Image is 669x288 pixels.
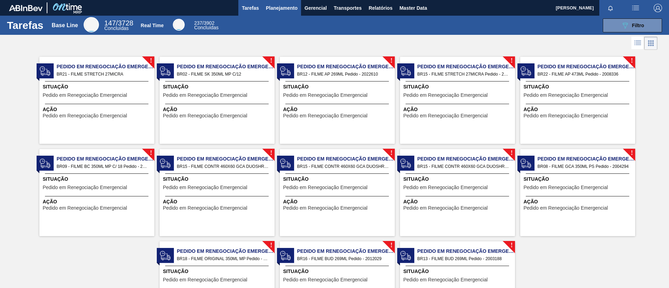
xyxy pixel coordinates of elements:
[270,58,272,63] span: !
[400,158,411,169] img: status
[632,23,644,28] span: Filtro
[524,106,633,113] span: Ação
[400,66,411,76] img: status
[599,3,622,13] button: Notificações
[524,185,608,190] span: Pedido em Renegociação Emergencial
[538,163,630,170] span: BR08 - FILME GCA 350ML PS Pedido - 2004294
[403,198,513,205] span: Ação
[194,20,214,26] span: / 3902
[403,176,513,183] span: Situação
[173,19,185,31] div: Real Time
[417,155,515,163] span: Pedido em Renegociação Emergencial
[163,277,247,282] span: Pedido em Renegociação Emergencial
[283,93,368,98] span: Pedido em Renegociação Emergencial
[194,20,202,26] span: 237
[297,255,389,263] span: BR16 - FILME BUD 269ML Pedido - 2012029
[521,66,531,76] img: status
[524,113,608,118] span: Pedido em Renegociação Emergencial
[163,113,247,118] span: Pedido em Renegociação Emergencial
[297,248,395,255] span: Pedido em Renegociação Emergencial
[280,158,291,169] img: status
[177,63,275,70] span: Pedido em Renegociação Emergencial
[283,268,393,275] span: Situação
[403,205,488,211] span: Pedido em Renegociação Emergencial
[510,58,513,63] span: !
[57,63,154,70] span: Pedido em Renegociação Emergencial
[305,4,327,12] span: Gerencial
[400,250,411,261] img: status
[283,185,368,190] span: Pedido em Renegociação Emergencial
[524,176,633,183] span: Situação
[538,155,635,163] span: Pedido em Renegociação Emergencial
[57,70,149,78] span: BR21 - FILME STRETCH 27MICRA
[270,243,272,248] span: !
[390,150,392,156] span: !
[631,4,640,12] img: userActions
[160,66,170,76] img: status
[194,25,218,30] span: Concluídas
[43,106,153,113] span: Ação
[417,70,509,78] span: BR15 - FILME STRETCH 27MICRA Pedido - 2001733
[644,37,658,50] div: Visão em Cards
[43,185,127,190] span: Pedido em Renegociação Emergencial
[631,37,644,50] div: Visão em Lista
[403,106,513,113] span: Ação
[177,248,275,255] span: Pedido em Renegociação Emergencial
[52,22,78,29] div: Base Line
[283,83,393,91] span: Situação
[538,63,635,70] span: Pedido em Renegociação Emergencial
[104,19,116,27] span: 147
[524,93,608,98] span: Pedido em Renegociação Emergencial
[510,150,513,156] span: !
[524,205,608,211] span: Pedido em Renegociação Emergencial
[280,66,291,76] img: status
[538,70,630,78] span: BR22 - FILME AP 473ML Pedido - 2008336
[163,185,247,190] span: Pedido em Renegociação Emergencial
[163,205,247,211] span: Pedido em Renegociação Emergencial
[631,150,633,156] span: !
[40,158,50,169] img: status
[163,198,273,205] span: Ação
[104,20,133,31] div: Base Line
[390,243,392,248] span: !
[150,58,152,63] span: !
[280,250,291,261] img: status
[403,113,488,118] span: Pedido em Renegociação Emergencial
[194,21,218,30] div: Real Time
[297,63,395,70] span: Pedido em Renegociação Emergencial
[283,176,393,183] span: Situação
[177,155,275,163] span: Pedido em Renegociação Emergencial
[297,70,389,78] span: BR12 - FILME AP 269ML Pedido - 2022610
[417,255,509,263] span: BR13 - FILME BUD 269ML Pedido - 2003188
[57,163,149,170] span: BR09 - FILME BC 350ML MP C/ 18 Pedido - 2027093
[163,268,273,275] span: Situação
[177,255,269,263] span: BR18 - FILME ORIGINAL 350ML MP Pedido - 2022465
[283,113,368,118] span: Pedido em Renegociação Emergencial
[43,93,127,98] span: Pedido em Renegociação Emergencial
[177,163,269,170] span: BR15 - FILME CONTR 460X60 GCA DUOSHRINK Pedido - 2023558
[283,198,393,205] span: Ação
[283,205,368,211] span: Pedido em Renegociação Emergencial
[403,268,513,275] span: Situação
[654,4,662,12] img: Logout
[603,18,662,32] button: Filtro
[43,205,127,211] span: Pedido em Renegociação Emergencial
[417,163,509,170] span: BR15 - FILME CONTR 460X60 GCA DUOSHRINK Pedido - 2032606
[141,23,164,28] div: Real Time
[403,93,488,98] span: Pedido em Renegociação Emergencial
[270,150,272,156] span: !
[403,277,488,282] span: Pedido em Renegociação Emergencial
[417,63,515,70] span: Pedido em Renegociação Emergencial
[369,4,392,12] span: Relatórios
[524,198,633,205] span: Ação
[403,83,513,91] span: Situação
[521,158,531,169] img: status
[266,4,298,12] span: Planejamento
[163,93,247,98] span: Pedido em Renegociação Emergencial
[297,163,389,170] span: BR15 - FILME CONTR 460X60 GCA DUOSHRINK Pedido - 2032605
[7,21,44,29] h1: Tarefas
[150,150,152,156] span: !
[510,243,513,248] span: !
[163,106,273,113] span: Ação
[283,106,393,113] span: Ação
